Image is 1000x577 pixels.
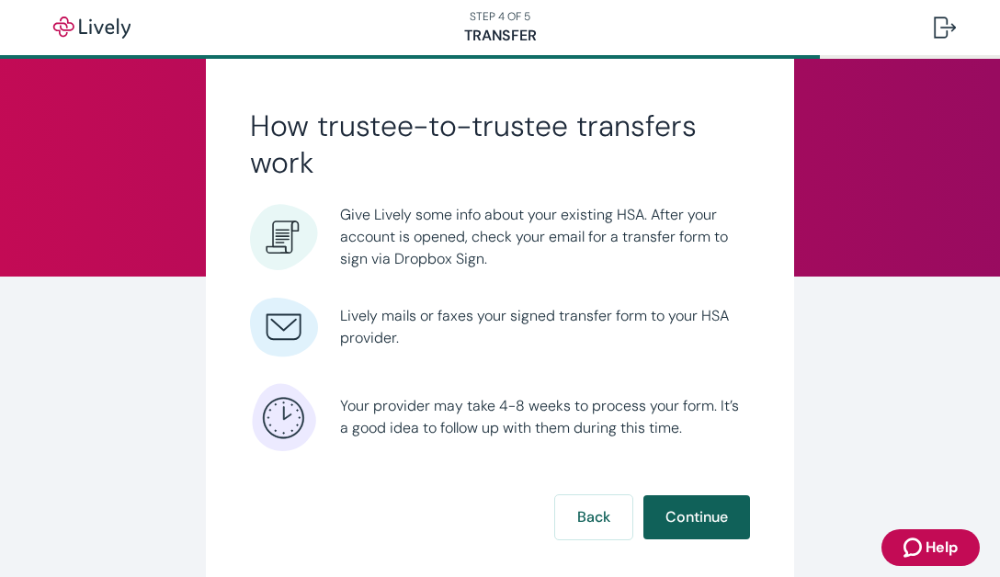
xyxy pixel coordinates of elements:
span: Lively mails or faxes your signed transfer form to your HSA provider. [340,305,750,349]
svg: Zendesk support icon [903,537,926,559]
span: Your provider may take 4-8 weeks to process your form. It’s a good idea to follow up with them du... [340,395,750,439]
button: Zendesk support iconHelp [881,529,980,566]
button: Log out [919,6,971,50]
button: Back [555,495,632,539]
button: Continue [643,495,750,539]
h2: How trustee-to-trustee transfers work [250,107,750,181]
span: Help [926,537,958,559]
span: Give Lively some info about your existing HSA. After your account is opened, check your email for... [340,204,750,270]
img: Lively [40,17,143,39]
